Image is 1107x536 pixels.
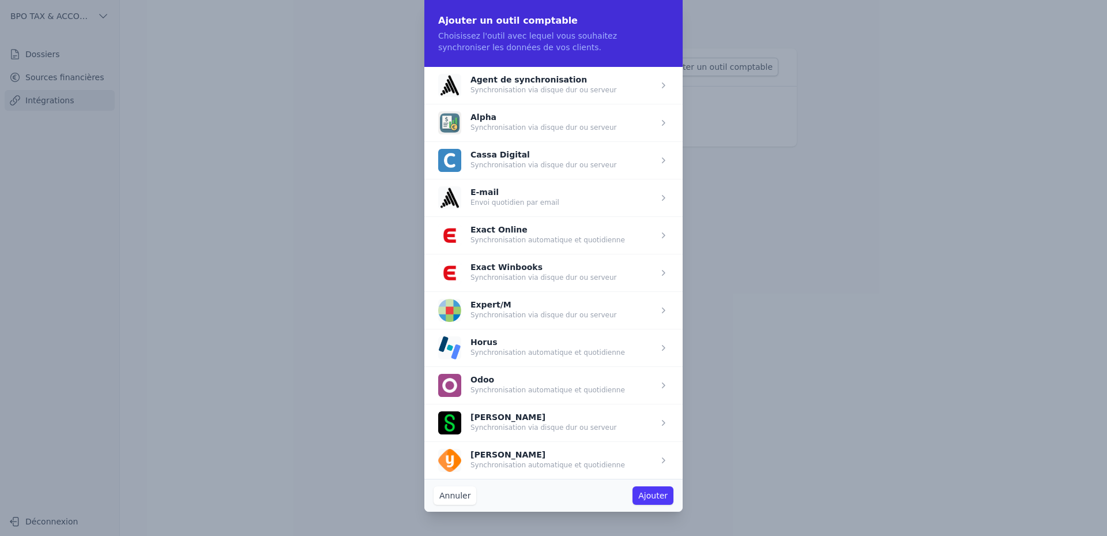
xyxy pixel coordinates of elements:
p: [PERSON_NAME] [470,414,616,421]
button: Odoo Synchronisation automatique et quotidienne [438,374,625,397]
button: Annuler [434,486,476,505]
p: Exact Online [470,226,625,233]
button: [PERSON_NAME] Synchronisation automatique et quotidienne [438,449,625,472]
button: Exact Winbooks Synchronisation via disque dur ou serveur [438,261,616,284]
button: Agent de synchronisation Synchronisation via disque dur ou serveur [438,74,616,97]
p: Alpha [470,114,616,121]
p: Horus [470,339,625,346]
button: Horus Synchronisation automatique et quotidienne [438,336,625,359]
button: E-mail Envoi quotidien par email [438,186,559,209]
button: Exact Online Synchronisation automatique et quotidienne [438,224,625,247]
p: [PERSON_NAME] [470,451,625,458]
p: Cassa Digital [470,151,616,158]
button: Ajouter [632,486,673,505]
p: Agent de synchronisation [470,76,616,83]
button: Cassa Digital Synchronisation via disque dur ou serveur [438,149,616,172]
button: [PERSON_NAME] Synchronisation via disque dur ou serveur [438,411,616,434]
p: Odoo [470,376,625,383]
button: Expert/M Synchronisation via disque dur ou serveur [438,299,616,322]
p: Exact Winbooks [470,264,616,271]
p: Choisissez l'outil avec lequel vous souhaitez synchroniser les données de vos clients. [438,30,669,53]
button: Alpha Synchronisation via disque dur ou serveur [438,111,616,134]
p: Expert/M [470,301,616,308]
h2: Ajouter un outil comptable [438,14,669,28]
p: E-mail [470,189,559,196]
